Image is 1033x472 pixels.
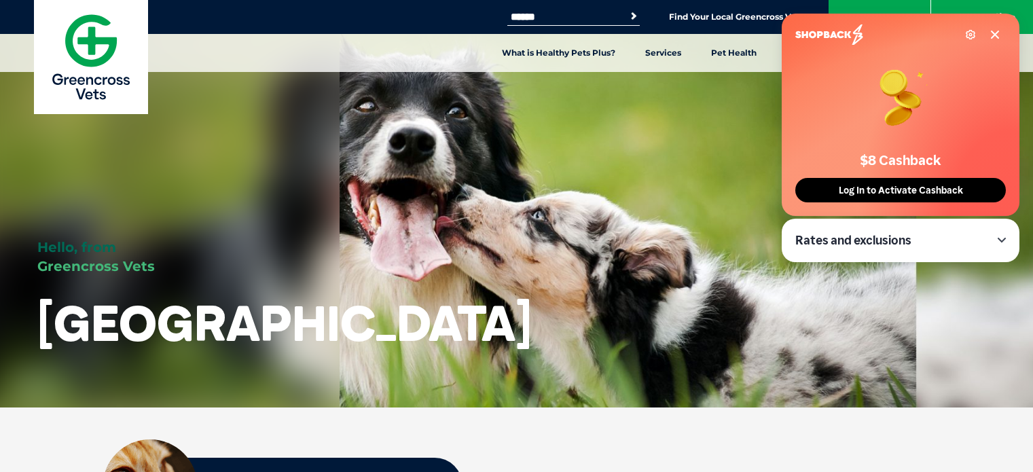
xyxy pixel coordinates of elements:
span: Greencross Vets [37,258,155,274]
a: What is Healthy Pets Plus? [487,34,630,72]
span: Hello, from [37,239,116,255]
h1: [GEOGRAPHIC_DATA] [37,296,532,350]
a: Services [630,34,696,72]
a: Pet Articles [772,34,851,72]
a: Find Your Local Greencross Vet [669,12,799,22]
a: Pet Health [696,34,772,72]
button: Search [627,10,640,23]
